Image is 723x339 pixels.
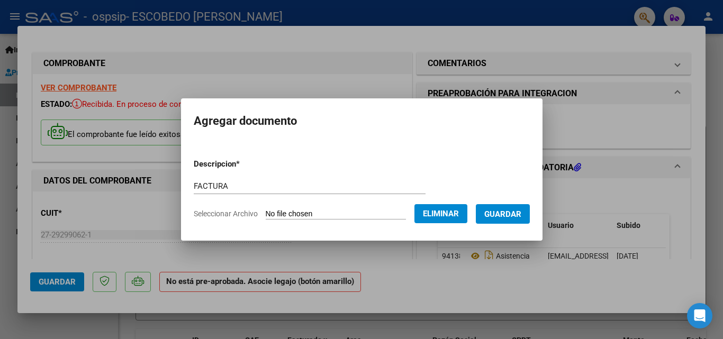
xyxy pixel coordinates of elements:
[484,209,521,219] span: Guardar
[194,111,530,131] h2: Agregar documento
[194,209,258,218] span: Seleccionar Archivo
[476,204,530,224] button: Guardar
[194,158,295,170] p: Descripcion
[414,204,467,223] button: Eliminar
[687,303,712,328] div: Open Intercom Messenger
[423,209,459,218] span: Eliminar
